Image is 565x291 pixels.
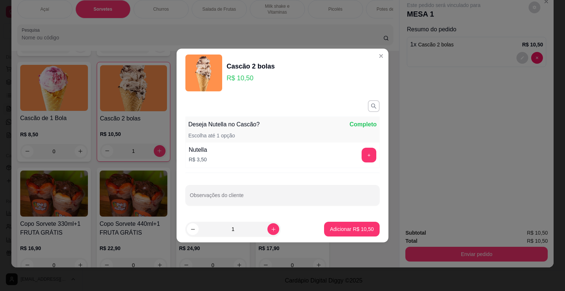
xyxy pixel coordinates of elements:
[267,223,279,235] button: increase-product-quantity
[188,132,235,139] p: Escolha até 1 opção
[227,73,275,83] p: R$ 10,50
[362,148,376,162] button: add
[189,145,207,154] div: Nutella
[185,55,222,91] img: product-image
[349,120,377,129] p: Completo
[187,223,199,235] button: decrease-product-quantity
[227,61,275,71] div: Cascão 2 bolas
[324,222,380,236] button: Adicionar R$ 10,50
[188,120,260,129] p: Deseja Nutella no Cascão?
[375,50,387,62] button: Close
[330,225,374,233] p: Adicionar R$ 10,50
[190,194,375,202] input: Observações do cliente
[189,156,207,163] p: R$ 3,50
